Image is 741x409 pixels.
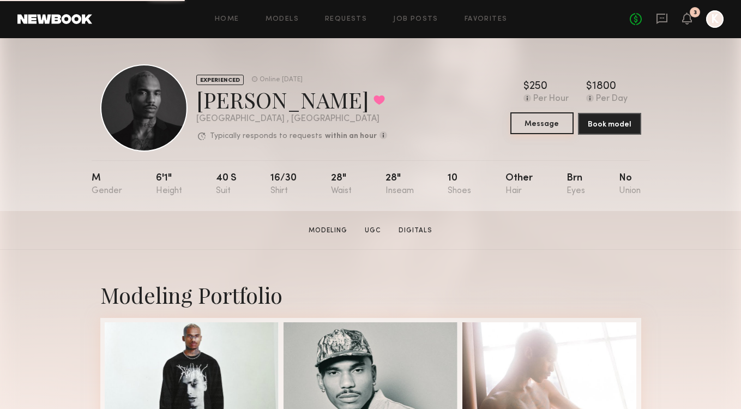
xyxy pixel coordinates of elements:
div: 6'1" [156,173,182,196]
button: Book model [578,113,641,135]
div: 28" [331,173,352,196]
a: UGC [360,226,385,236]
div: Per Day [596,94,628,104]
div: Modeling Portfolio [100,280,641,309]
div: EXPERIENCED [196,75,244,85]
p: Typically responds to requests [210,133,322,140]
a: Modeling [304,226,352,236]
a: Models [266,16,299,23]
div: 16/30 [270,173,297,196]
div: $ [586,81,592,92]
a: Digitals [394,226,437,236]
div: Per Hour [533,94,569,104]
div: No [619,173,641,196]
div: Other [505,173,533,196]
div: 40 s [216,173,237,196]
div: [GEOGRAPHIC_DATA] , [GEOGRAPHIC_DATA] [196,115,387,124]
div: $ [523,81,529,92]
div: 1800 [592,81,616,92]
div: 10 [448,173,471,196]
a: Favorites [465,16,508,23]
div: Brn [567,173,585,196]
a: Home [215,16,239,23]
button: Message [510,112,574,134]
div: 28" [385,173,414,196]
b: within an hour [325,133,377,140]
a: K [706,10,724,28]
div: 250 [529,81,547,92]
div: Online [DATE] [260,76,303,83]
div: [PERSON_NAME] [196,85,387,114]
div: 3 [694,10,697,16]
a: Job Posts [393,16,438,23]
div: M [92,173,122,196]
a: Requests [325,16,367,23]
